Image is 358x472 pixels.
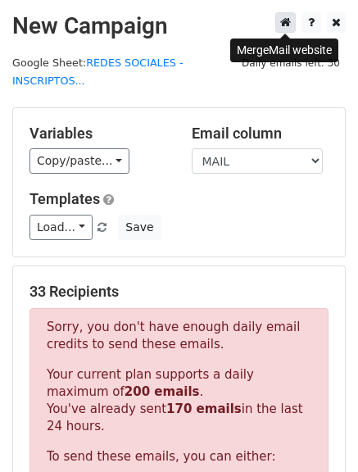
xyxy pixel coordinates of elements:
[12,12,346,40] h2: New Campaign
[166,402,242,416] strong: 170 emails
[192,125,329,143] h5: Email column
[29,215,93,240] a: Load...
[276,393,358,472] iframe: Chat Widget
[47,319,311,353] p: Sorry, you don't have enough daily email credits to send these emails.
[47,448,311,465] p: To send these emails, you can either:
[276,393,358,472] div: Widget de chat
[29,283,329,301] h5: 33 Recipients
[118,215,161,240] button: Save
[12,57,184,88] small: Google Sheet:
[230,39,338,62] div: MergeMail website
[47,366,311,435] p: Your current plan supports a daily maximum of . You've already sent in the last 24 hours.
[29,190,100,207] a: Templates
[29,148,129,174] a: Copy/paste...
[12,57,184,88] a: REDES SOCIALES - INSCRIPTOS...
[125,384,200,399] strong: 200 emails
[236,57,346,69] a: Daily emails left: 30
[29,125,167,143] h5: Variables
